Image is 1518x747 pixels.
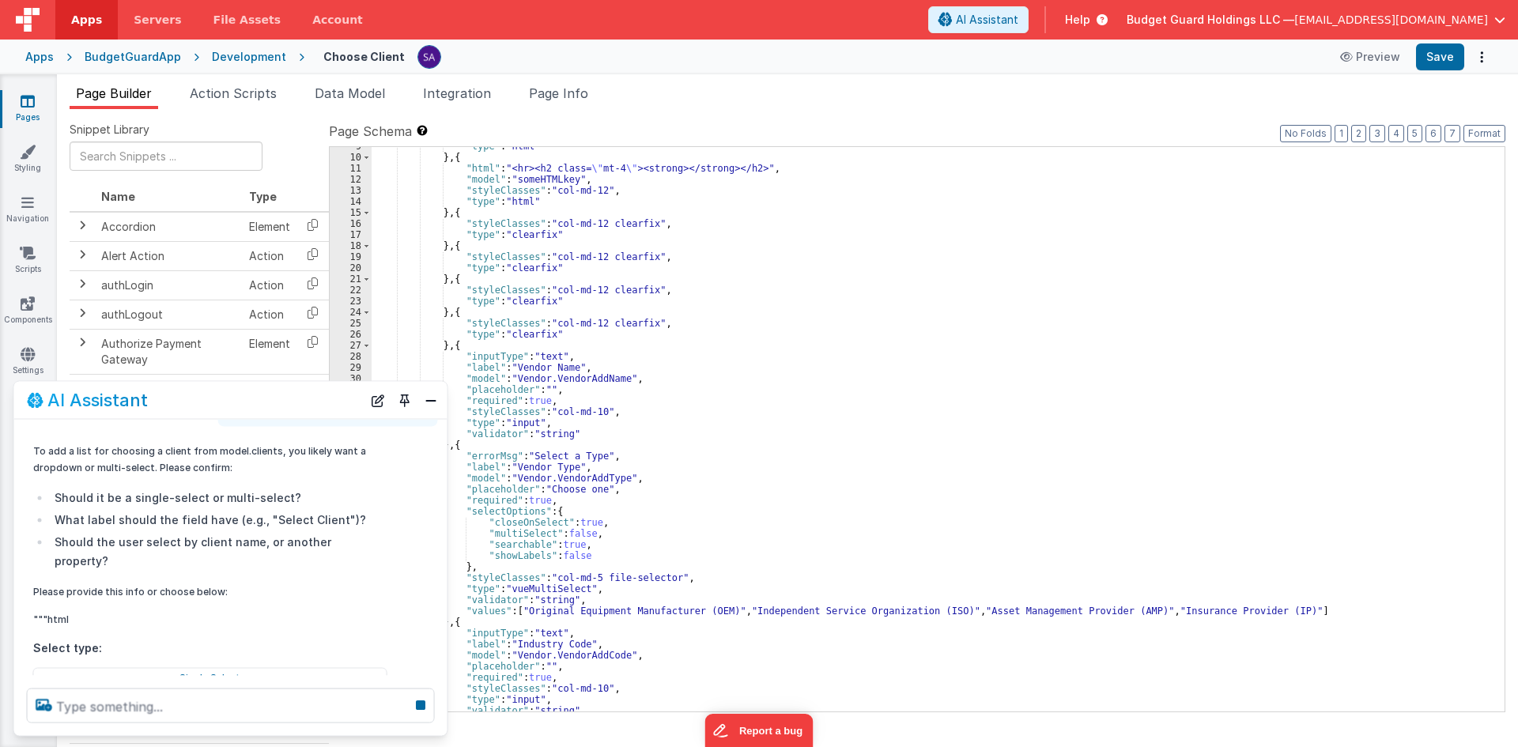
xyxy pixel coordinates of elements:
div: BudgetGuardApp [85,49,181,65]
button: Save [1416,43,1464,70]
div: 17 [330,229,372,240]
td: bfcheckbox1 [95,374,243,403]
span: Help [1065,12,1090,28]
div: 24 [330,307,372,318]
div: Development [212,49,286,65]
button: New Chat [367,389,389,411]
span: Integration [423,85,491,101]
button: 4 [1388,125,1404,142]
div: 13 [330,185,372,196]
label: Select type: [33,638,387,657]
span: Budget Guard Holdings LLC — [1127,12,1294,28]
div: 22 [330,285,372,296]
iframe: Marker.io feedback button [705,714,814,747]
h2: AI Assistant [47,390,148,409]
button: Preview [1331,44,1410,70]
div: 21 [330,274,372,285]
button: 3 [1369,125,1385,142]
span: File Assets [213,12,281,28]
div: 16 [330,218,372,229]
button: 7 [1444,125,1460,142]
button: Options [1471,46,1493,68]
span: Apps [71,12,102,28]
p: Please provide this info or choose below: [33,583,387,599]
div: 18 [330,240,372,251]
div: 29 [330,362,372,373]
td: Alert Action [95,241,243,270]
button: 5 [1407,125,1422,142]
td: authLogin [95,270,243,300]
span: Data Model [315,85,385,101]
img: 79293985458095ca2ac202dc7eb50dda [418,46,440,68]
div: 12 [330,174,372,185]
div: 30 [330,373,372,384]
button: 2 [1351,125,1366,142]
input: Search Snippets ... [70,141,262,171]
span: Type [249,190,277,203]
div: 28 [330,351,372,362]
div: 20 [330,262,372,274]
li: Should it be a single-select or multi-select? [51,489,387,507]
div: 10 [330,152,372,163]
span: Page Builder [76,85,152,101]
td: Element [243,212,296,242]
td: Accordion [95,212,243,242]
button: Format [1463,125,1505,142]
span: Action Scripts [190,85,277,101]
span: AI Assistant [956,12,1018,28]
button: AI Assistant [928,6,1029,33]
td: Action [243,270,296,300]
span: Servers [134,12,181,28]
button: No Folds [1280,125,1331,142]
h4: Choose Client [323,51,405,62]
li: What label should the field have (e.g., "Select Client")? [51,510,387,529]
span: Name [101,190,135,203]
button: Budget Guard Holdings LLC — [EMAIL_ADDRESS][DOMAIN_NAME] [1127,12,1505,28]
td: Authorize Payment Gateway [95,329,243,374]
p: To add a list for choosing a client from model.clients, you likely want a dropdown or multi-selec... [33,443,387,476]
div: 19 [330,251,372,262]
button: Toggle Pin [394,389,416,411]
p: """html [33,610,387,627]
div: 15 [330,207,372,218]
td: Element [243,329,296,374]
div: 26 [330,329,372,340]
td: Element [243,374,296,403]
button: Close [421,389,441,411]
div: 11 [330,163,372,174]
span: [EMAIL_ADDRESS][DOMAIN_NAME] [1294,12,1488,28]
div: Apps [25,49,54,65]
td: Action [243,300,296,329]
button: 1 [1335,125,1348,142]
button: 6 [1425,125,1441,142]
div: 23 [330,296,372,307]
span: Snippet Library [70,122,149,138]
li: Should the user select by client name, or another property? [51,532,387,570]
div: 25 [330,318,372,329]
td: Action [243,241,296,270]
button: Single Select [33,667,387,688]
div: 14 [330,196,372,207]
span: Page Schema [329,122,412,141]
div: 27 [330,340,372,351]
span: Page Info [529,85,588,101]
td: authLogout [95,300,243,329]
